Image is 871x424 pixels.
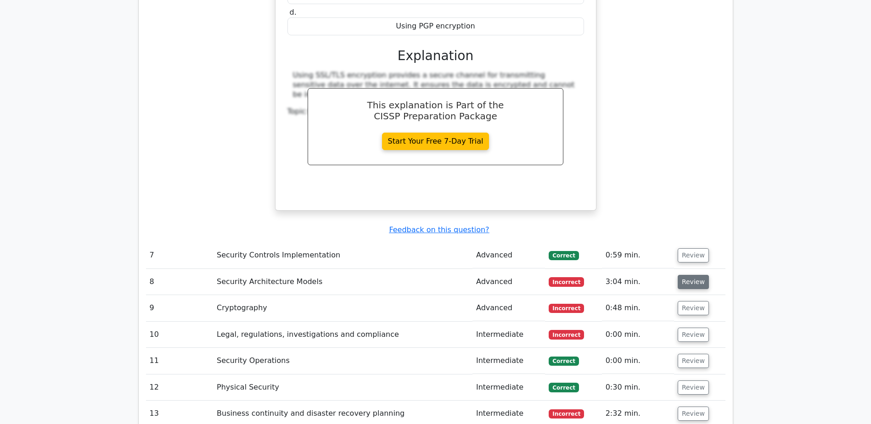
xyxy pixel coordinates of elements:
[213,269,472,295] td: Security Architecture Models
[146,322,214,348] td: 10
[602,295,674,321] td: 0:48 min.
[146,242,214,268] td: 7
[213,374,472,401] td: Physical Security
[678,354,709,368] button: Review
[146,374,214,401] td: 12
[472,295,545,321] td: Advanced
[382,133,489,150] a: Start Your Free 7-Day Trial
[146,348,214,374] td: 11
[602,374,674,401] td: 0:30 min.
[213,242,472,268] td: Security Controls Implementation
[293,48,579,64] h3: Explanation
[602,322,674,348] td: 0:00 min.
[472,269,545,295] td: Advanced
[549,251,579,260] span: Correct
[293,71,579,99] div: Using SSL/TLS encryption provides a secure channel for transmitting sensitive data over the inter...
[549,383,579,392] span: Correct
[213,322,472,348] td: Legal, regulations, investigations and compliance
[549,304,584,313] span: Incorrect
[472,322,545,348] td: Intermediate
[549,330,584,339] span: Incorrect
[472,242,545,268] td: Advanced
[602,242,674,268] td: 0:59 min.
[602,348,674,374] td: 0:00 min.
[678,301,709,315] button: Review
[472,374,545,401] td: Intermediate
[290,8,297,17] span: d.
[146,295,214,321] td: 9
[213,295,472,321] td: Cryptography
[678,248,709,262] button: Review
[678,328,709,342] button: Review
[549,357,579,366] span: Correct
[549,277,584,286] span: Incorrect
[472,348,545,374] td: Intermediate
[287,17,584,35] div: Using PGP encryption
[602,269,674,295] td: 3:04 min.
[678,380,709,395] button: Review
[287,107,584,117] div: Topic:
[678,275,709,289] button: Review
[213,348,472,374] td: Security Operations
[389,225,489,234] a: Feedback on this question?
[146,269,214,295] td: 8
[678,407,709,421] button: Review
[549,409,584,418] span: Incorrect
